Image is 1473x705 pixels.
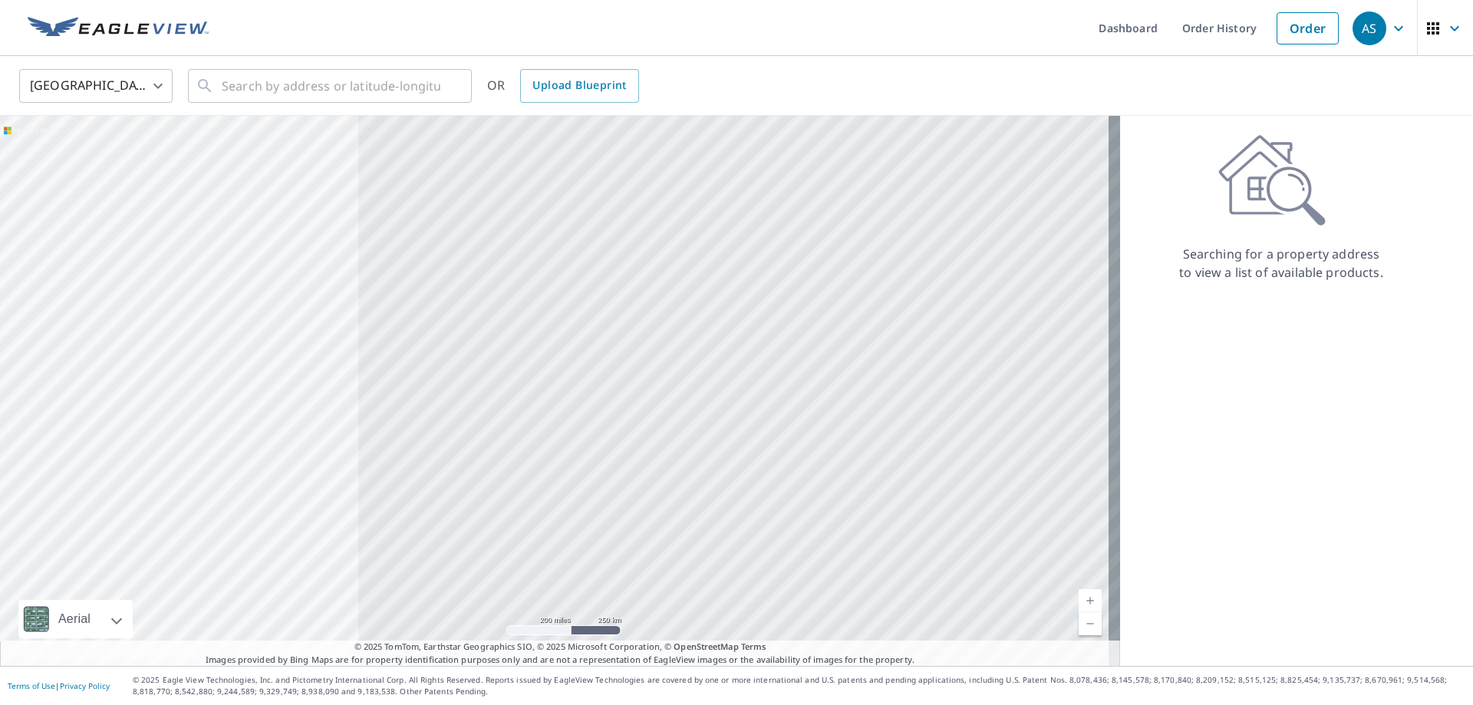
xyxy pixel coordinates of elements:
p: © 2025 Eagle View Technologies, Inc. and Pictometry International Corp. All Rights Reserved. Repo... [133,674,1465,697]
div: [GEOGRAPHIC_DATA] [19,64,173,107]
div: OR [487,69,639,103]
div: Aerial [18,600,133,638]
input: Search by address or latitude-longitude [222,64,440,107]
a: Privacy Policy [60,680,110,691]
span: © 2025 TomTom, Earthstar Geographics SIO, © 2025 Microsoft Corporation, © [354,641,766,654]
a: Upload Blueprint [520,69,638,103]
p: | [8,681,110,690]
p: Searching for a property address to view a list of available products. [1178,245,1384,282]
a: Order [1277,12,1339,44]
a: Current Level 5, Zoom In [1079,589,1102,612]
div: Aerial [54,600,95,638]
a: Terms of Use [8,680,55,691]
a: Terms [741,641,766,652]
span: Upload Blueprint [532,76,626,95]
img: EV Logo [28,17,209,40]
a: Current Level 5, Zoom Out [1079,612,1102,635]
a: OpenStreetMap [674,641,738,652]
div: AS [1353,12,1386,45]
